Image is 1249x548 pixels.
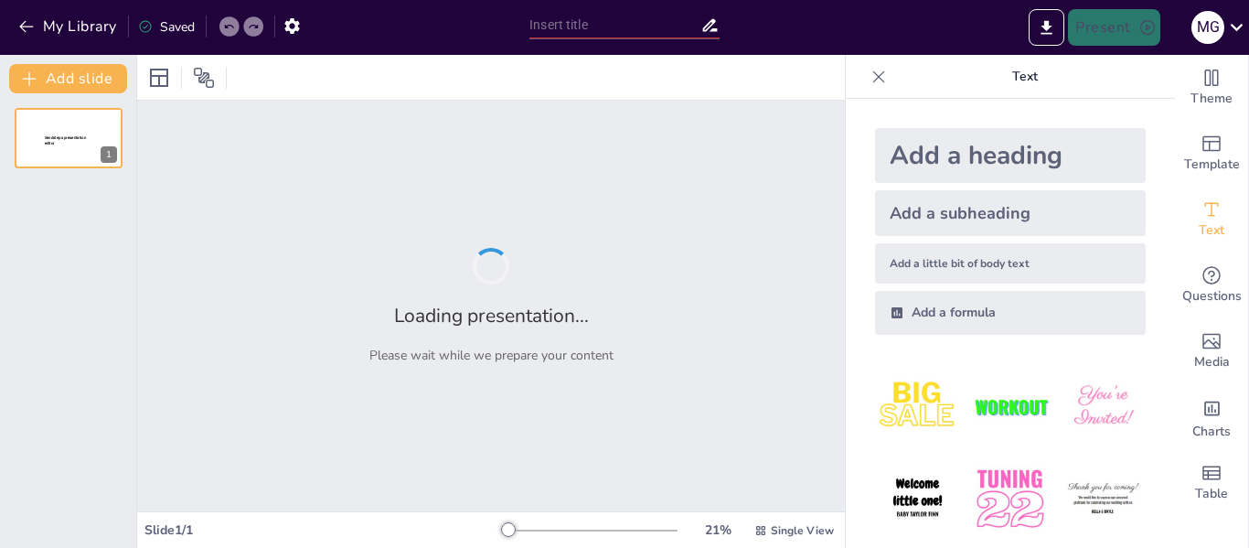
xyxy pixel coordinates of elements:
[875,457,960,542] img: 4.jpeg
[45,135,86,145] span: Sendsteps presentation editor
[1199,220,1224,241] span: Text
[696,521,740,539] div: 21 %
[875,128,1146,183] div: Add a heading
[1195,484,1228,504] span: Table
[1175,187,1248,253] div: Add text boxes
[144,521,502,539] div: Slide 1 / 1
[369,347,614,364] p: Please wait while we prepare your content
[394,303,589,328] h2: Loading presentation...
[1061,364,1146,449] img: 3.jpeg
[1175,121,1248,187] div: Add ready made slides
[1175,318,1248,384] div: Add images, graphics, shapes or video
[1175,55,1248,121] div: Change the overall theme
[875,243,1146,284] div: Add a little bit of body text
[101,146,117,163] div: 1
[1175,253,1248,318] div: Get real-time input from your audience
[1184,155,1240,175] span: Template
[875,291,1146,335] div: Add a formula
[1175,450,1248,516] div: Add a table
[967,457,1052,542] img: 5.jpeg
[1192,422,1231,442] span: Charts
[893,55,1157,99] p: Text
[14,12,124,41] button: My Library
[138,18,195,36] div: Saved
[771,523,834,538] span: Single View
[1175,384,1248,450] div: Add charts and graphs
[193,67,215,89] span: Position
[144,63,174,92] div: Layout
[1182,286,1242,306] span: Questions
[875,364,960,449] img: 1.jpeg
[1191,9,1224,46] button: M G
[875,190,1146,236] div: Add a subheading
[9,64,127,93] button: Add slide
[1191,11,1224,44] div: M G
[967,364,1052,449] img: 2.jpeg
[1194,352,1230,372] span: Media
[15,108,123,168] div: 1
[1029,9,1064,46] button: Export to PowerPoint
[1190,89,1233,109] span: Theme
[1061,457,1146,542] img: 6.jpeg
[529,12,700,38] input: Insert title
[1068,9,1159,46] button: Present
